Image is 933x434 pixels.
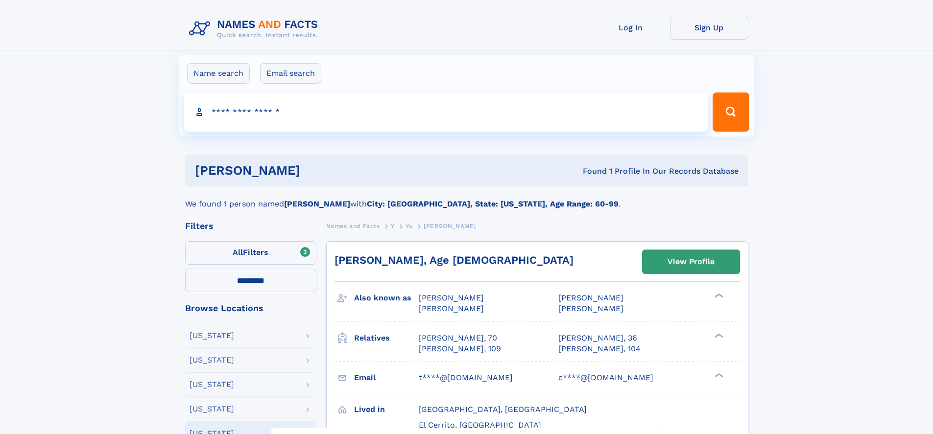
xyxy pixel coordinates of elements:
[558,343,641,354] a: [PERSON_NAME], 104
[335,254,574,266] a: [PERSON_NAME], Age [DEMOGRAPHIC_DATA]
[391,220,395,232] a: Y
[424,223,476,229] span: [PERSON_NAME]
[419,293,484,302] span: [PERSON_NAME]
[195,164,442,177] h1: [PERSON_NAME]
[185,222,316,230] div: Filters
[712,372,724,378] div: ❯
[185,186,748,210] div: We found 1 person named with .
[354,369,419,386] h3: Email
[419,304,484,313] span: [PERSON_NAME]
[185,304,316,313] div: Browse Locations
[326,220,380,232] a: Names and Facts
[643,250,740,274] a: View Profile
[419,405,587,414] span: [GEOGRAPHIC_DATA], [GEOGRAPHIC_DATA]
[441,166,739,177] div: Found 1 Profile In Our Records Database
[190,356,234,364] div: [US_STATE]
[419,343,501,354] a: [PERSON_NAME], 109
[185,16,326,42] img: Logo Names and Facts
[558,333,637,343] a: [PERSON_NAME], 36
[670,16,748,40] a: Sign Up
[592,16,670,40] a: Log In
[406,223,412,229] span: Yu
[406,220,412,232] a: Yu
[233,248,243,257] span: All
[184,92,709,132] input: search input
[190,381,234,388] div: [US_STATE]
[185,241,316,265] label: Filters
[712,293,724,299] div: ❯
[367,199,619,208] b: City: [GEOGRAPHIC_DATA], State: [US_STATE], Age Range: 60-99
[354,401,419,418] h3: Lived in
[713,92,749,132] button: Search Button
[558,293,623,302] span: [PERSON_NAME]
[190,405,234,413] div: [US_STATE]
[419,420,541,430] span: El Cerrito, [GEOGRAPHIC_DATA]
[187,63,250,84] label: Name search
[712,332,724,339] div: ❯
[354,330,419,346] h3: Relatives
[354,290,419,306] h3: Also known as
[190,332,234,340] div: [US_STATE]
[668,251,715,273] div: View Profile
[284,199,350,208] b: [PERSON_NAME]
[419,333,497,343] a: [PERSON_NAME], 70
[558,304,623,313] span: [PERSON_NAME]
[260,63,321,84] label: Email search
[391,223,395,229] span: Y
